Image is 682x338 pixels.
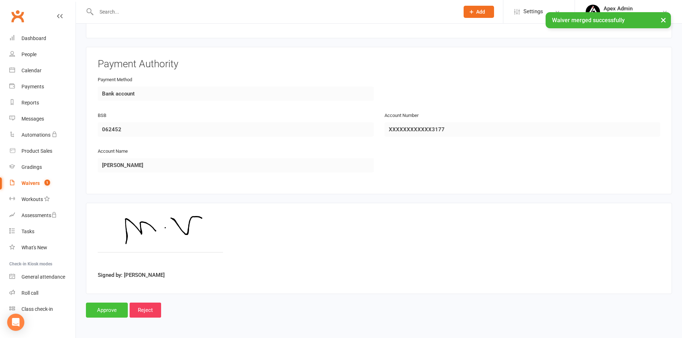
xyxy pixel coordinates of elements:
div: Open Intercom Messenger [7,314,24,331]
div: Apex BJJ [604,12,633,18]
label: BSB [98,112,106,119]
a: Clubworx [9,7,26,25]
a: Messages [9,111,76,127]
button: Add [464,6,494,18]
div: General attendance [21,274,65,280]
button: × [657,12,670,28]
label: Account Number [384,112,419,119]
div: Automations [21,132,50,138]
input: Search... [94,7,454,17]
img: thumb_image1745496852.png [586,5,600,19]
input: Reject [130,303,161,318]
div: Waiver merged successfully [546,12,671,28]
span: 1 [44,180,50,186]
img: image1757568029.png [98,215,223,268]
div: Waivers [21,180,40,186]
a: Reports [9,95,76,111]
input: Approve [86,303,128,318]
h3: Payment Authority [98,59,660,70]
a: Assessments [9,207,76,224]
a: Class kiosk mode [9,301,76,317]
a: Roll call [9,285,76,301]
a: Payments [9,79,76,95]
div: People [21,52,37,57]
div: Assessments [21,212,57,218]
label: Payment Method [98,76,132,84]
a: Dashboard [9,30,76,46]
div: Dashboard [21,35,46,41]
div: Calendar [21,68,42,73]
div: What's New [21,245,47,250]
a: Workouts [9,191,76,207]
a: Product Sales [9,143,76,159]
label: Signed by: [PERSON_NAME] [98,271,165,279]
span: Settings [523,4,543,20]
div: Apex Admin [604,5,633,12]
span: Add [476,9,485,15]
label: Account Name [98,148,128,155]
a: Gradings [9,159,76,175]
div: Tasks [21,229,34,234]
a: What's New [9,240,76,256]
div: Workouts [21,196,43,202]
div: Gradings [21,164,42,170]
a: General attendance kiosk mode [9,269,76,285]
div: Roll call [21,290,38,296]
a: Calendar [9,63,76,79]
a: People [9,46,76,63]
div: Reports [21,100,39,106]
div: Payments [21,84,44,89]
div: Product Sales [21,148,52,154]
a: Waivers 1 [9,175,76,191]
a: Tasks [9,224,76,240]
div: Class check-in [21,306,53,312]
div: Messages [21,116,44,122]
a: Automations [9,127,76,143]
